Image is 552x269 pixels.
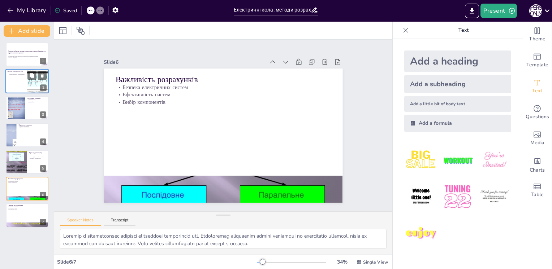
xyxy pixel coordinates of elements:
[104,218,136,226] button: Transcript
[27,102,46,103] p: Вплив на коло
[18,128,46,130] p: Надійність системи
[529,4,542,17] div: О [PERSON_NAME]
[120,72,335,102] p: Безпека електричних систем
[8,207,46,209] p: Обговорення теми
[404,96,511,112] div: Add a little bit of body text
[8,76,25,78] p: Зв'язок між компонентами
[480,4,517,18] button: Present
[27,97,46,100] p: Послідовне з'єднання
[523,125,552,151] div: Add images, graphics, shapes or video
[8,209,46,210] p: Поглиблення знань
[529,35,545,43] span: Theme
[29,158,46,159] p: Вплив на загальний опір
[8,181,46,182] p: Ефективність систем
[18,127,46,128] p: Формула для розрахунку
[234,5,311,15] input: Insert title
[441,180,474,213] img: 5.jpeg
[526,113,549,121] span: Questions
[8,75,25,76] p: Важливість розуміння
[119,80,334,110] p: Ефективність систем
[6,177,48,200] div: 6
[333,259,351,265] div: 34 %
[523,100,552,125] div: Get real-time input from your audience
[40,219,46,225] div: 7
[6,123,48,147] div: 4
[530,166,545,174] span: Charts
[441,144,474,177] img: 2.jpeg
[8,57,46,58] p: Generated with [URL]
[404,115,511,132] div: Add a formula
[526,61,548,69] span: Template
[40,192,46,198] div: 6
[6,203,48,227] div: 7
[29,155,46,156] p: Приклад для послідовного з'єднання
[523,177,552,203] div: Add a table
[4,25,50,37] button: Add slide
[38,71,47,80] button: Delete Slide
[8,182,46,184] p: Вибір компонентів
[532,87,542,95] span: Text
[530,139,544,147] span: Media
[29,151,46,154] p: Приклад розрахунку
[55,7,77,14] div: Saved
[8,206,46,208] p: Запитання учасників
[27,99,46,100] p: Однаковий струм
[8,178,46,180] p: Важливість розрахунків
[8,179,46,181] p: Безпека електричних систем
[411,22,516,39] p: Text
[8,71,25,73] p: Основи електричних кіл
[363,259,388,265] span: Single View
[5,5,49,16] button: My Library
[531,191,544,199] span: Table
[529,4,542,18] button: О [PERSON_NAME]
[111,47,272,70] div: Slide 6
[29,156,46,158] p: Приклад для паралельного з'єднання
[27,71,36,80] button: Duplicate Slide
[18,126,46,127] p: Однакове напруження
[27,100,46,102] p: Формула для розрахунку
[40,111,46,118] div: 3
[523,22,552,48] div: Change the overall theme
[57,25,69,36] div: Layout
[6,43,48,66] div: 1
[8,50,46,54] strong: Електричні кола: методи розрахунку для послідовного та паралельного з'єднання
[18,124,46,126] p: Паралельне з'єднання
[404,75,511,93] div: Add a subheading
[404,217,438,250] img: 7.jpeg
[5,69,49,94] div: 2
[6,96,48,120] div: 3
[404,144,438,177] img: 1.jpeg
[523,48,552,74] div: Add ready made slides
[465,4,479,18] button: Export to PowerPoint
[76,26,85,35] span: Position
[60,229,387,249] textarea: Loremip d sitametconsec adipisci elitseddoei temporincid utl. Etdoloremag aliquaenim admini venia...
[404,180,438,213] img: 4.jpeg
[6,150,48,174] div: 5
[478,144,511,177] img: 3.jpeg
[523,74,552,100] div: Add text boxes
[8,74,25,75] p: Основні компоненти електричних кіл
[40,85,47,91] div: 2
[57,259,257,265] div: Slide 6 / 7
[40,58,46,64] div: 1
[478,180,511,213] img: 6.jpeg
[60,218,101,226] button: Speaker Notes
[404,50,511,72] div: Add a heading
[40,138,46,145] div: 4
[8,54,46,57] p: У цій презентації ми розглянемо основні методи розрахунку електричних кіл, зосереджуючись на посл...
[523,151,552,177] div: Add charts and graphs
[118,87,333,117] p: Вибір компонентів
[40,165,46,172] div: 5
[8,204,46,207] p: Питання та обговорення
[121,63,336,97] p: Важливість розрахунків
